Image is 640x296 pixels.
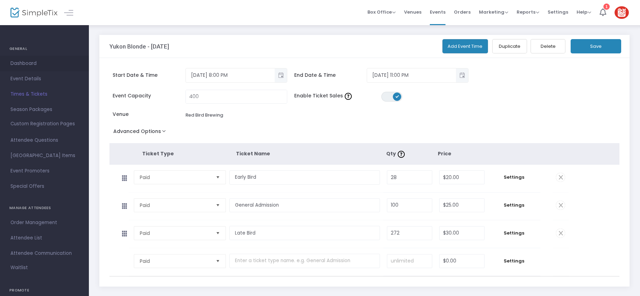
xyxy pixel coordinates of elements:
h3: Yukon Blonde - [DATE] [109,43,169,50]
span: [GEOGRAPHIC_DATA] Items [10,151,78,160]
span: Season Packages [10,105,78,114]
span: Start Date & Time [113,72,185,79]
span: Special Offers [10,182,78,191]
button: Toggle popup [456,68,468,82]
button: Select [213,199,223,212]
span: Paid [140,202,211,209]
button: Advanced Options [109,126,173,139]
span: Attendee Questions [10,136,78,145]
div: Red Bird Brewing [185,112,223,119]
span: Venue [113,111,185,118]
input: Enter a ticket type name. e.g. General Admission [229,198,380,213]
button: Select [213,254,223,268]
img: question-mark [398,151,405,158]
input: Select date & time [186,69,275,81]
button: Select [213,171,223,184]
input: unlimited [387,254,432,268]
span: Attendee Communication [10,249,78,258]
span: Paid [140,230,211,237]
span: Ticket Name [236,150,270,157]
input: Enter a ticket type name. e.g. General Admission [229,226,380,240]
input: Price [440,254,484,268]
span: Events [430,3,445,21]
button: Toggle popup [275,68,287,82]
span: Paid [140,258,211,265]
span: Box Office [367,9,396,15]
span: Help [577,9,591,15]
span: Times & Tickets [10,90,78,99]
button: Save [571,39,621,53]
span: End Date & Time [294,72,367,79]
span: Settings [548,3,568,21]
span: Settings [492,258,537,265]
span: Price [438,150,451,157]
span: Event Capacity [113,92,185,99]
span: Order Management [10,218,78,227]
span: Enable Ticket Sales [294,92,381,99]
span: Event Details [10,74,78,83]
button: Duplicate [492,39,527,53]
span: Orders [454,3,471,21]
span: Settings [492,202,537,209]
input: Select date & time [367,69,456,81]
span: Marketing [479,9,508,15]
div: 1 [603,3,610,10]
button: Add Event Time [442,39,488,53]
input: Enter a ticket type name. e.g. General Admission [229,170,380,185]
h4: MANAGE ATTENDEES [9,201,79,215]
span: Attendee List [10,234,78,243]
span: Settings [492,230,537,237]
button: Delete [531,39,565,53]
button: Select [213,227,223,240]
span: Dashboard [10,59,78,68]
input: Enter a ticket type name. e.g. General Admission [229,254,380,268]
span: Custom Registration Pages [10,120,75,127]
span: Paid [140,174,211,181]
span: Venues [404,3,421,21]
img: question-mark [345,93,352,100]
input: Price [440,227,484,240]
span: Event Promoters [10,166,78,176]
span: Ticket Type [142,150,174,157]
input: Price [440,171,484,184]
span: ON [395,95,399,98]
span: Waitlist [10,264,28,271]
input: Price [440,199,484,212]
span: Settings [492,174,537,181]
span: Qty [386,150,406,157]
span: Reports [517,9,539,15]
h4: GENERAL [9,42,79,56]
